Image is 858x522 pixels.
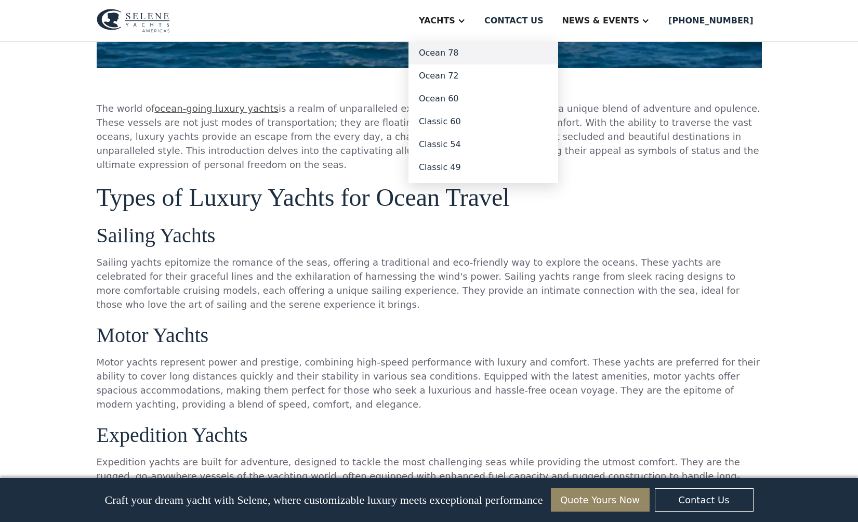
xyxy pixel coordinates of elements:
div: Yachts [419,15,455,27]
p: The world of is a realm of unparalleled exclusivity and freedom, offering a unique blend of adven... [97,101,762,172]
a: ocean-going luxury yachts [154,103,279,114]
img: logo [97,9,170,33]
h2: Types of Luxury Yachts for Ocean Travel [97,184,762,212]
a: Quote Yours Now [551,488,650,512]
p: Motor yachts represent power and prestige, combining high-speed performance with luxury and comfo... [97,355,762,411]
div: News & EVENTS [562,15,639,27]
a: Classic 54 [408,133,558,156]
p: Craft your dream yacht with Selene, where customizable luxury meets exceptional performance [104,493,543,507]
h3: Expedition Yachts [97,424,762,447]
a: Classic 60 [408,110,558,133]
p: Expedition yachts are built for adventure, designed to tackle the most challenging seas while pro... [97,455,762,511]
a: Classic 49 [408,156,558,179]
h3: Motor Yachts [97,324,762,347]
nav: Yachts [408,42,558,183]
p: Sailing yachts epitomize the romance of the seas, offering a traditional and eco-friendly way to ... [97,255,762,311]
a: Contact Us [655,488,754,512]
h3: Sailing Yachts [97,224,762,247]
a: Ocean 60 [408,87,558,110]
div: Contact us [484,15,544,27]
a: Ocean 78 [408,42,558,64]
div: [PHONE_NUMBER] [668,15,753,27]
a: Ocean 72 [408,64,558,87]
